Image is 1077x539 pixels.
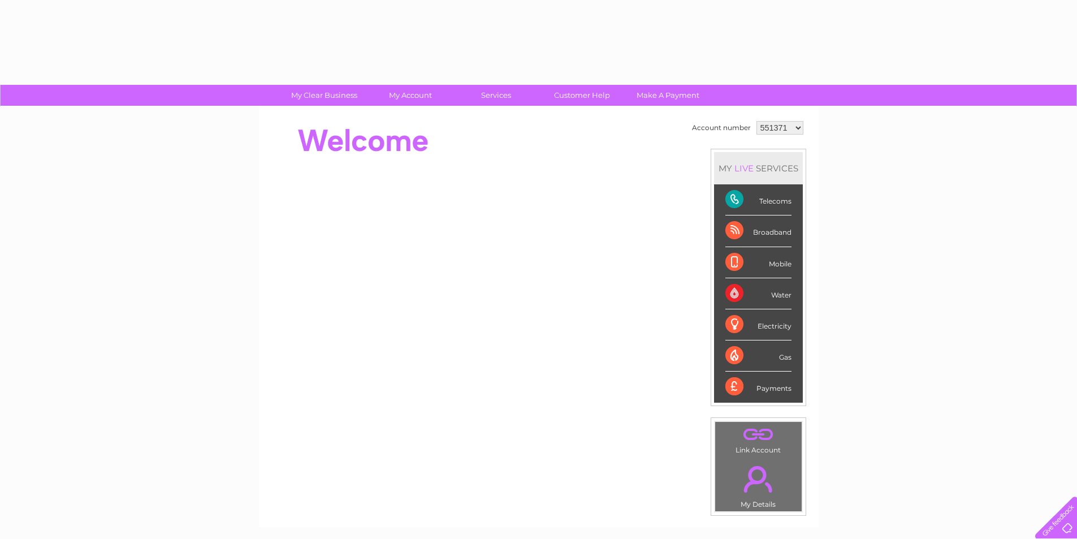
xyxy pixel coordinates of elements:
td: My Details [715,456,802,512]
a: My Clear Business [278,85,371,106]
div: MY SERVICES [714,152,803,184]
td: Link Account [715,421,802,457]
div: Gas [725,340,791,372]
div: Telecoms [725,184,791,215]
div: Electricity [725,309,791,340]
a: My Account [364,85,457,106]
a: . [718,425,799,445]
td: Account number [689,118,754,137]
a: Services [449,85,543,106]
div: Water [725,278,791,309]
div: Mobile [725,247,791,278]
a: . [718,459,799,499]
a: Make A Payment [621,85,715,106]
a: Customer Help [535,85,629,106]
div: Broadband [725,215,791,247]
div: LIVE [732,163,756,174]
div: Payments [725,372,791,402]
